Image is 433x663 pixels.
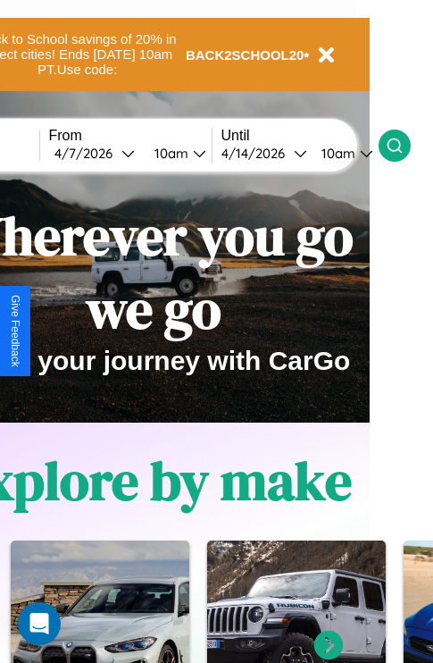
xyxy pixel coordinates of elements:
div: 10am [146,145,193,162]
div: Give Feedback [9,295,21,367]
button: 10am [140,144,212,163]
label: From [49,128,212,144]
div: 4 / 7 / 2026 [54,145,121,162]
b: BACK2SCHOOL20 [186,47,304,63]
button: 10am [307,144,379,163]
div: 4 / 14 / 2026 [221,145,294,162]
div: Open Intercom Messenger [18,602,61,645]
div: 10am [312,145,360,162]
button: 4/7/2026 [49,144,140,163]
label: Until [221,128,379,144]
